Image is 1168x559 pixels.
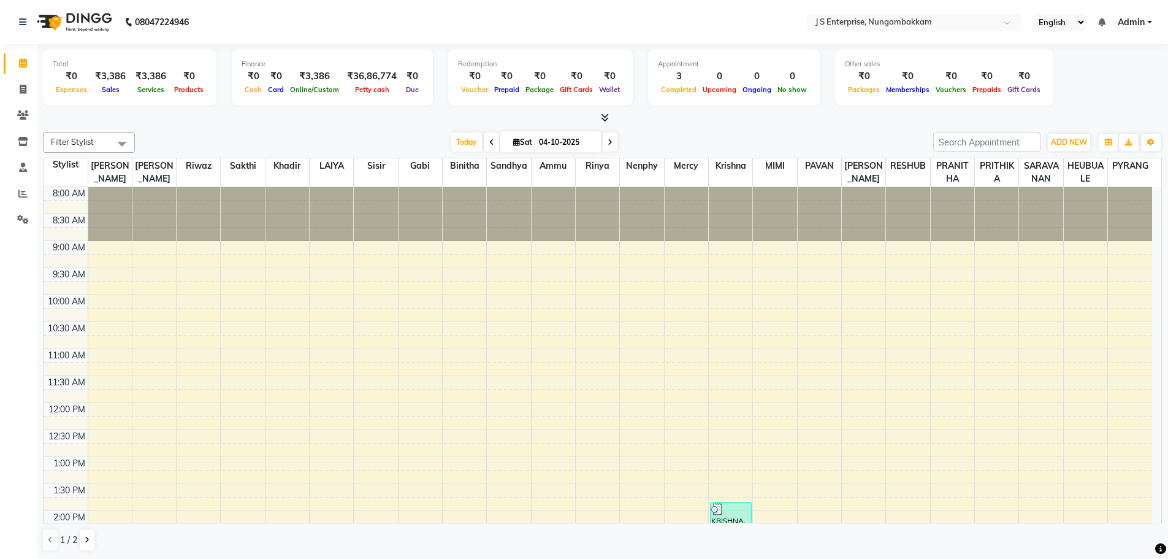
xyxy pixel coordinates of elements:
div: 0 [700,69,739,83]
div: ₹36,86,774 [342,69,402,83]
div: 10:30 AM [45,322,88,335]
span: Gift Cards [557,85,596,94]
div: ₹0 [845,69,883,83]
div: 8:30 AM [50,214,88,227]
div: ₹0 [171,69,207,83]
span: riwaz [177,158,220,174]
span: Completed [658,85,700,94]
span: krishna [709,158,752,174]
button: ADD NEW [1048,134,1090,151]
span: Admin [1118,16,1145,29]
span: sakthi [221,158,264,174]
div: 2:00 PM [51,511,88,524]
span: ADD NEW [1051,137,1087,147]
span: HEUBUALE [1064,158,1107,187]
img: logo [31,5,115,39]
span: Gift Cards [1004,85,1044,94]
span: No show [774,85,810,94]
span: Prepaids [969,85,1004,94]
div: 1:00 PM [51,457,88,470]
div: 12:30 PM [46,430,88,443]
span: 1 / 2 [60,534,77,547]
div: ₹3,386 [90,69,131,83]
div: ₹0 [596,69,623,83]
span: nenphy [620,158,663,174]
div: 10:00 AM [45,295,88,308]
div: 8:00 AM [50,187,88,200]
div: ₹3,386 [287,69,342,83]
div: ₹0 [53,69,90,83]
div: ₹0 [883,69,933,83]
span: Cash [242,85,265,94]
div: 12:00 PM [46,403,88,416]
div: 9:30 AM [50,268,88,281]
div: ₹0 [458,69,491,83]
span: [PERSON_NAME] [132,158,176,187]
span: LAIYA [310,158,353,174]
div: 0 [739,69,774,83]
span: PAVAN [798,158,841,174]
div: 0 [774,69,810,83]
div: 9:00 AM [50,241,88,254]
span: Card [265,85,287,94]
span: gabi [399,158,442,174]
span: PRANITHA [931,158,974,187]
span: [PERSON_NAME] [842,158,885,187]
div: Other sales [845,59,1044,69]
div: ₹0 [491,69,522,83]
span: SARAVANAN [1019,158,1063,187]
span: Sat [510,137,535,147]
div: Stylist [44,158,88,171]
span: ammu [532,158,575,174]
span: Petty cash [352,85,392,94]
div: 1:30 PM [51,484,88,497]
span: Filter Stylist [51,137,94,147]
span: Wallet [596,85,623,94]
span: Upcoming [700,85,739,94]
span: Prepaid [491,85,522,94]
span: Services [134,85,167,94]
span: Products [171,85,207,94]
div: ₹0 [933,69,969,83]
span: mercy [665,158,708,174]
span: PYRANG [1108,158,1152,174]
span: Packages [845,85,883,94]
span: Voucher [458,85,491,94]
div: ₹0 [557,69,596,83]
div: ₹0 [265,69,287,83]
span: [PERSON_NAME] [88,158,132,187]
span: RESHUB [886,158,929,174]
span: Sales [99,85,123,94]
span: binitha [443,158,486,174]
span: Ongoing [739,85,774,94]
div: 11:00 AM [45,349,88,362]
span: sisir [354,158,397,174]
span: Package [522,85,557,94]
span: PRITHIKA [975,158,1018,187]
span: sandhya [487,158,530,174]
span: Memberships [883,85,933,94]
div: 11:30 AM [45,376,88,389]
span: rinya [576,158,619,174]
span: Vouchers [933,85,969,94]
div: ₹3,386 [131,69,171,83]
span: Due [403,85,422,94]
div: Redemption [458,59,623,69]
span: Online/Custom [287,85,342,94]
div: KRISHNA, TK01, 01:50 PM-02:50 PM, Cut - Women - Top Stylist [711,503,751,555]
div: Appointment [658,59,810,69]
div: Finance [242,59,423,69]
div: ₹0 [402,69,423,83]
div: 3 [658,69,700,83]
span: Today [451,133,482,152]
span: MIMI [753,158,796,174]
div: ₹0 [522,69,557,83]
div: ₹0 [242,69,265,83]
span: Expenses [53,85,90,94]
input: Search Appointment [933,133,1040,152]
div: ₹0 [1004,69,1044,83]
div: ₹0 [969,69,1004,83]
input: 2025-10-04 [535,133,597,152]
span: khadir [265,158,309,174]
b: 08047224946 [135,5,189,39]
